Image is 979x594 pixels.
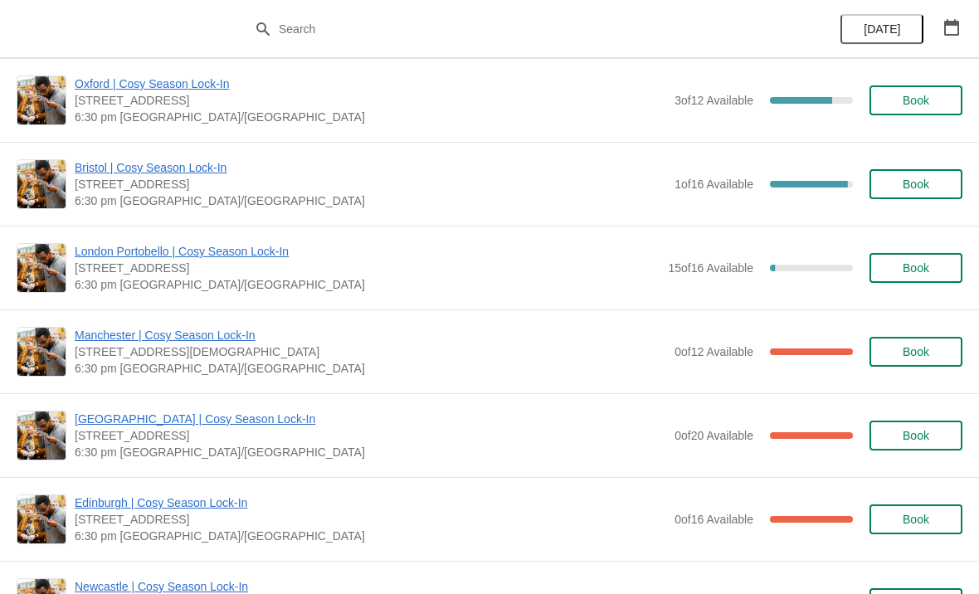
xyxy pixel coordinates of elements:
[17,328,66,376] img: Manchester | Cosy Season Lock-In | 57 Church St, Manchester M4 1PD, UK | 6:30 pm Europe/London
[668,261,753,275] span: 15 of 16 Available
[869,253,962,283] button: Book
[17,76,66,124] img: Oxford | Cosy Season Lock-In | 23 High St, Oxford OX1 4AH, UK | 6:30 pm Europe/London
[869,85,962,115] button: Book
[75,528,666,544] span: 6:30 pm [GEOGRAPHIC_DATA]/[GEOGRAPHIC_DATA]
[675,513,753,526] span: 0 of 16 Available
[869,169,962,199] button: Book
[675,429,753,442] span: 0 of 20 Available
[75,511,666,528] span: [STREET_ADDRESS]
[903,94,929,107] span: Book
[75,109,666,125] span: 6:30 pm [GEOGRAPHIC_DATA]/[GEOGRAPHIC_DATA]
[675,178,753,191] span: 1 of 16 Available
[903,429,929,442] span: Book
[75,444,666,460] span: 6:30 pm [GEOGRAPHIC_DATA]/[GEOGRAPHIC_DATA]
[75,75,666,92] span: Oxford | Cosy Season Lock-In
[75,327,666,343] span: Manchester | Cosy Season Lock-In
[75,159,666,176] span: Bristol | Cosy Season Lock-In
[75,360,666,377] span: 6:30 pm [GEOGRAPHIC_DATA]/[GEOGRAPHIC_DATA]
[75,494,666,511] span: Edinburgh | Cosy Season Lock-In
[75,260,660,276] span: [STREET_ADDRESS]
[864,22,900,36] span: [DATE]
[75,176,666,192] span: [STREET_ADDRESS]
[869,337,962,367] button: Book
[675,94,753,107] span: 3 of 12 Available
[75,92,666,109] span: [STREET_ADDRESS]
[278,14,734,44] input: Search
[675,345,753,358] span: 0 of 12 Available
[75,192,666,209] span: 6:30 pm [GEOGRAPHIC_DATA]/[GEOGRAPHIC_DATA]
[17,244,66,292] img: London Portobello | Cosy Season Lock-In | 158 Portobello Rd, London W11 2EB, UK | 6:30 pm Europe/...
[903,513,929,526] span: Book
[75,343,666,360] span: [STREET_ADDRESS][DEMOGRAPHIC_DATA]
[75,243,660,260] span: London Portobello | Cosy Season Lock-In
[903,345,929,358] span: Book
[17,411,66,460] img: Glasgow | Cosy Season Lock-In | 215 Byres Road, Glasgow G12 8UD, UK | 6:30 pm Europe/London
[869,504,962,534] button: Book
[903,261,929,275] span: Book
[75,427,666,444] span: [STREET_ADDRESS]
[75,276,660,293] span: 6:30 pm [GEOGRAPHIC_DATA]/[GEOGRAPHIC_DATA]
[869,421,962,450] button: Book
[840,14,923,44] button: [DATE]
[75,411,666,427] span: [GEOGRAPHIC_DATA] | Cosy Season Lock-In
[17,495,66,543] img: Edinburgh | Cosy Season Lock-In | 89 Rose Street, Edinburgh, EH2 3DT | 6:30 pm Europe/London
[17,160,66,208] img: Bristol | Cosy Season Lock-In | 73 Park Street, Bristol BS1 5PB, UK | 6:30 pm Europe/London
[903,178,929,191] span: Book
